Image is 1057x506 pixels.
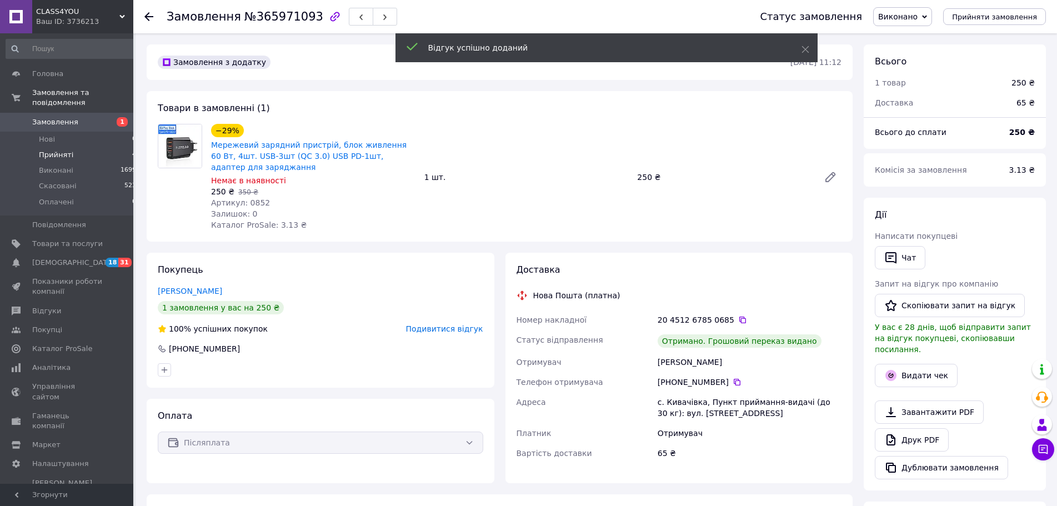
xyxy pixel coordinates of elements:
[158,301,284,314] div: 1 замовлення у вас на 250 ₴
[517,429,552,438] span: Платник
[106,258,118,267] span: 18
[517,335,603,344] span: Статус відправлення
[655,392,844,423] div: с. Кивачівка, Пункт приймання-видачі (до 30 кг): вул. [STREET_ADDRESS]
[124,181,136,191] span: 523
[1032,438,1054,460] button: Чат з покупцем
[1010,91,1041,115] div: 65 ₴
[39,181,77,191] span: Скасовані
[32,277,103,297] span: Показники роботи компанії
[158,287,222,295] a: [PERSON_NAME]
[6,39,137,59] input: Пошук
[943,8,1046,25] button: Прийняти замовлення
[875,294,1025,317] button: Скопіювати запит на відгук
[633,169,815,185] div: 250 ₴
[406,324,483,333] span: Подивитися відгук
[211,124,244,137] div: −29%
[760,11,862,22] div: Статус замовлення
[517,378,603,387] span: Телефон отримувача
[39,197,74,207] span: Оплачені
[169,324,191,333] span: 100%
[132,150,136,160] span: 4
[655,443,844,463] div: 65 ₴
[658,334,821,348] div: Отримано. Грошовий переказ видано
[1009,166,1035,174] span: 3.13 ₴
[517,398,546,407] span: Адреса
[875,279,998,288] span: Запит на відгук про компанію
[517,358,562,367] span: Отримувач
[158,124,202,168] img: Мережевий зарядний пристрій, блок живлення 60 Вт, 4шт. USB-3шт (QC 3.0) USB PD-1шт, адаптер для з...
[875,166,967,174] span: Комісія за замовлення
[32,411,103,431] span: Гаманець компанії
[32,344,92,354] span: Каталог ProSale
[211,198,270,207] span: Артикул: 0852
[32,306,61,316] span: Відгуки
[420,169,633,185] div: 1 шт.
[875,98,913,107] span: Доставка
[32,363,71,373] span: Аналітика
[875,364,958,387] button: Видати чек
[1009,128,1035,137] b: 250 ₴
[32,382,103,402] span: Управління сайтом
[211,176,286,185] span: Немає в наявності
[517,449,592,458] span: Вартість доставки
[238,188,258,196] span: 350 ₴
[1011,77,1035,88] div: 250 ₴
[211,141,407,172] a: Мережевий зарядний пристрій, блок живлення 60 Вт, 4шт. USB-3шт (QC 3.0) USB PD-1шт, адаптер для з...
[875,209,886,220] span: Дії
[244,10,323,23] span: №365971093
[875,456,1008,479] button: Дублювати замовлення
[39,134,55,144] span: Нові
[530,290,623,301] div: Нова Пошта (платна)
[36,17,133,27] div: Ваш ID: 3736213
[875,246,925,269] button: Чат
[875,78,906,87] span: 1 товар
[819,166,841,188] a: Редагувати
[32,220,86,230] span: Повідомлення
[158,410,192,421] span: Оплата
[39,150,73,160] span: Прийняті
[32,440,61,450] span: Маркет
[878,12,918,21] span: Виконано
[32,239,103,249] span: Товари та послуги
[875,56,906,67] span: Всього
[875,232,958,241] span: Написати покупцеві
[875,400,984,424] a: Завантажити PDF
[132,197,136,207] span: 0
[875,428,949,452] a: Друк PDF
[168,343,241,354] div: [PHONE_NUMBER]
[158,323,268,334] div: успішних покупок
[32,325,62,335] span: Покупці
[211,221,307,229] span: Каталог ProSale: 3.13 ₴
[118,258,131,267] span: 31
[517,315,587,324] span: Номер накладної
[158,56,270,69] div: Замовлення з додатку
[158,103,270,113] span: Товари в замовленні (1)
[211,209,258,218] span: Залишок: 0
[952,13,1037,21] span: Прийняти замовлення
[517,264,560,275] span: Доставка
[32,88,133,108] span: Замовлення та повідомлення
[132,134,136,144] span: 0
[32,459,89,469] span: Налаштування
[36,7,119,17] span: CLASS4YOU
[117,117,128,127] span: 1
[158,264,203,275] span: Покупець
[32,69,63,79] span: Головна
[167,10,241,23] span: Замовлення
[211,187,234,196] span: 250 ₴
[39,166,73,176] span: Виконані
[144,11,153,22] div: Повернутися назад
[655,423,844,443] div: Отримувач
[655,352,844,372] div: [PERSON_NAME]
[428,42,774,53] div: Відгук успішно доданий
[32,258,114,268] span: [DEMOGRAPHIC_DATA]
[875,128,946,137] span: Всього до сплати
[875,323,1031,354] span: У вас є 28 днів, щоб відправити запит на відгук покупцеві, скопіювавши посилання.
[658,314,841,325] div: 20 4512 6785 0685
[658,377,841,388] div: [PHONE_NUMBER]
[121,166,136,176] span: 1699
[32,117,78,127] span: Замовлення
